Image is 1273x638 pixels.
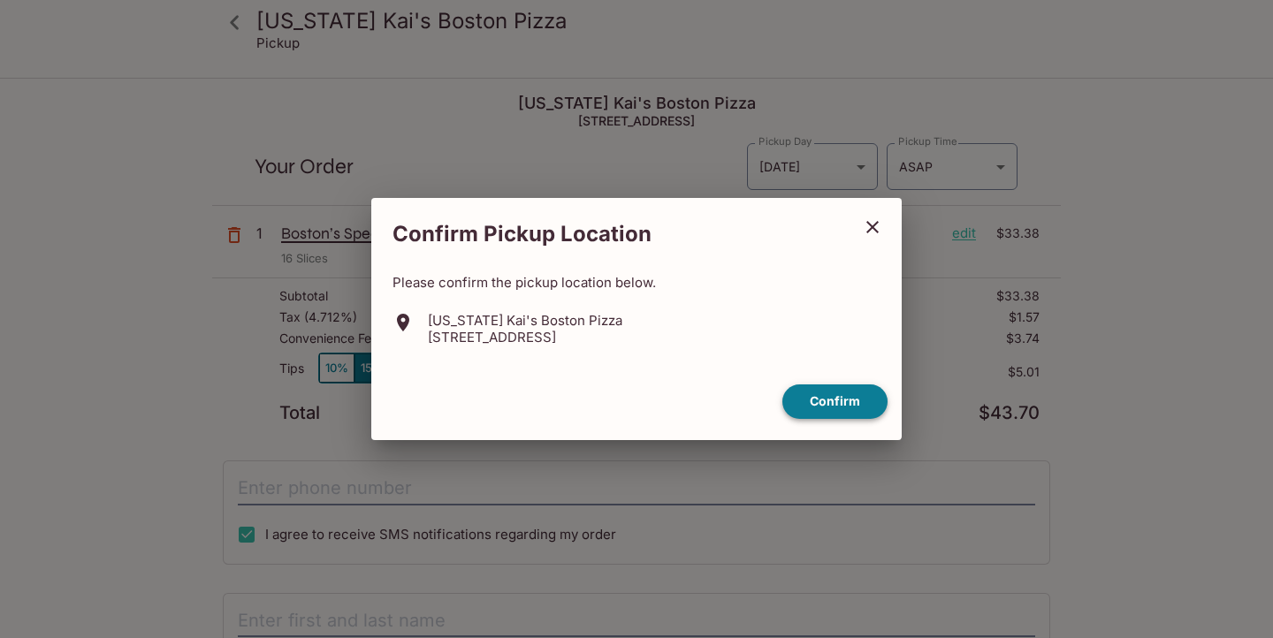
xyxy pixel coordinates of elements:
p: [US_STATE] Kai's Boston Pizza [428,312,622,329]
p: Please confirm the pickup location below. [393,274,880,291]
p: [STREET_ADDRESS] [428,329,622,346]
button: confirm [782,384,888,419]
h2: Confirm Pickup Location [371,212,850,256]
button: close [850,205,895,249]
